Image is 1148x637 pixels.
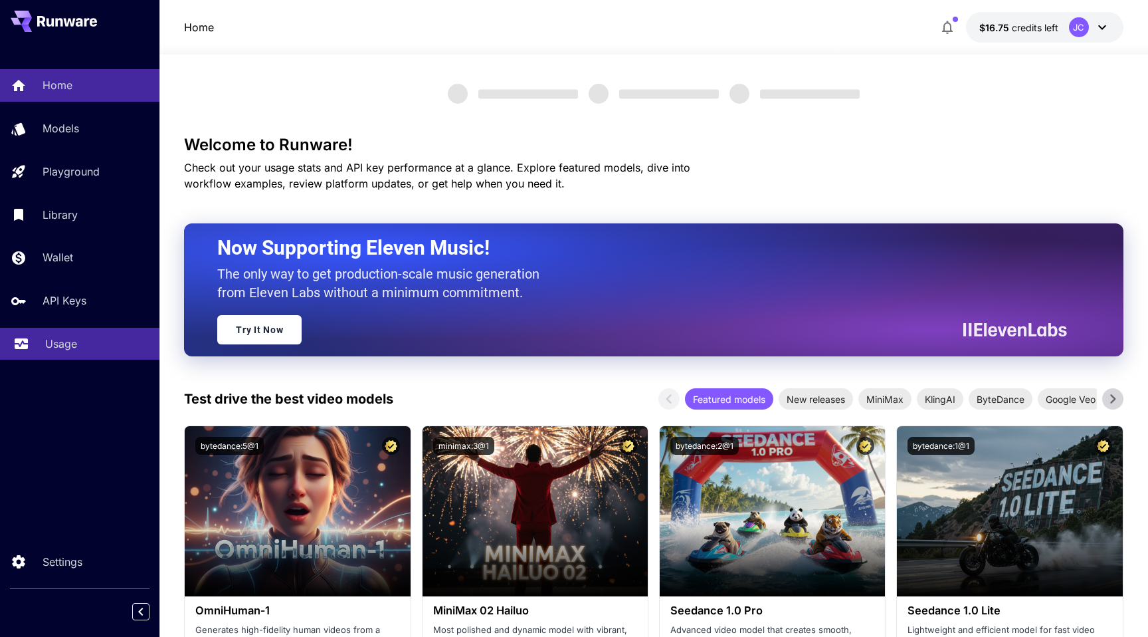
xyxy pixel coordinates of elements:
h3: Seedance 1.0 Lite [908,604,1111,617]
div: JC [1069,17,1089,37]
img: alt [423,426,648,596]
h3: OmniHuman‑1 [195,604,399,617]
h3: Welcome to Runware! [184,136,1123,154]
span: credits left [1012,22,1058,33]
p: API Keys [43,293,86,309]
div: ByteDance [969,388,1032,410]
div: Google Veo [1038,388,1103,410]
div: Collapse sidebar [142,600,159,624]
p: Test drive the best video models [184,389,393,409]
button: bytedance:1@1 [908,437,975,455]
button: bytedance:5@1 [195,437,264,455]
p: Usage [45,336,77,352]
button: $16.75152JC [966,12,1123,43]
span: Google Veo [1038,392,1103,406]
p: Playground [43,164,100,180]
span: $16.75 [979,22,1012,33]
div: New releases [779,388,853,410]
button: Certified Model – Vetted for best performance and includes a commercial license. [856,437,874,455]
p: Models [43,120,79,136]
div: KlingAI [917,388,963,410]
button: Certified Model – Vetted for best performance and includes a commercial license. [1094,437,1112,455]
h3: MiniMax 02 Hailuo [433,604,637,617]
button: minimax:3@1 [433,437,494,455]
img: alt [660,426,885,596]
div: $16.75152 [979,21,1058,35]
div: Featured models [685,388,773,410]
p: Wallet [43,249,73,265]
a: Home [184,19,214,35]
button: Certified Model – Vetted for best performance and includes a commercial license. [619,437,637,455]
p: Home [43,77,72,93]
div: MiniMax [858,388,911,410]
h3: Seedance 1.0 Pro [670,604,874,617]
button: bytedance:2@1 [670,437,739,455]
img: alt [897,426,1122,596]
p: Settings [43,554,82,570]
img: alt [185,426,410,596]
nav: breadcrumb [184,19,214,35]
span: MiniMax [858,392,911,406]
span: Featured models [685,392,773,406]
p: The only way to get production-scale music generation from Eleven Labs without a minimum commitment. [217,265,549,302]
span: ByteDance [969,392,1032,406]
button: Collapse sidebar [132,603,149,620]
button: Certified Model – Vetted for best performance and includes a commercial license. [382,437,400,455]
span: Check out your usage stats and API key performance at a glance. Explore featured models, dive int... [184,161,690,190]
span: KlingAI [917,392,963,406]
p: Library [43,207,78,223]
a: Try It Now [217,315,302,344]
span: New releases [779,392,853,406]
h2: Now Supporting Eleven Music! [217,235,1057,261]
